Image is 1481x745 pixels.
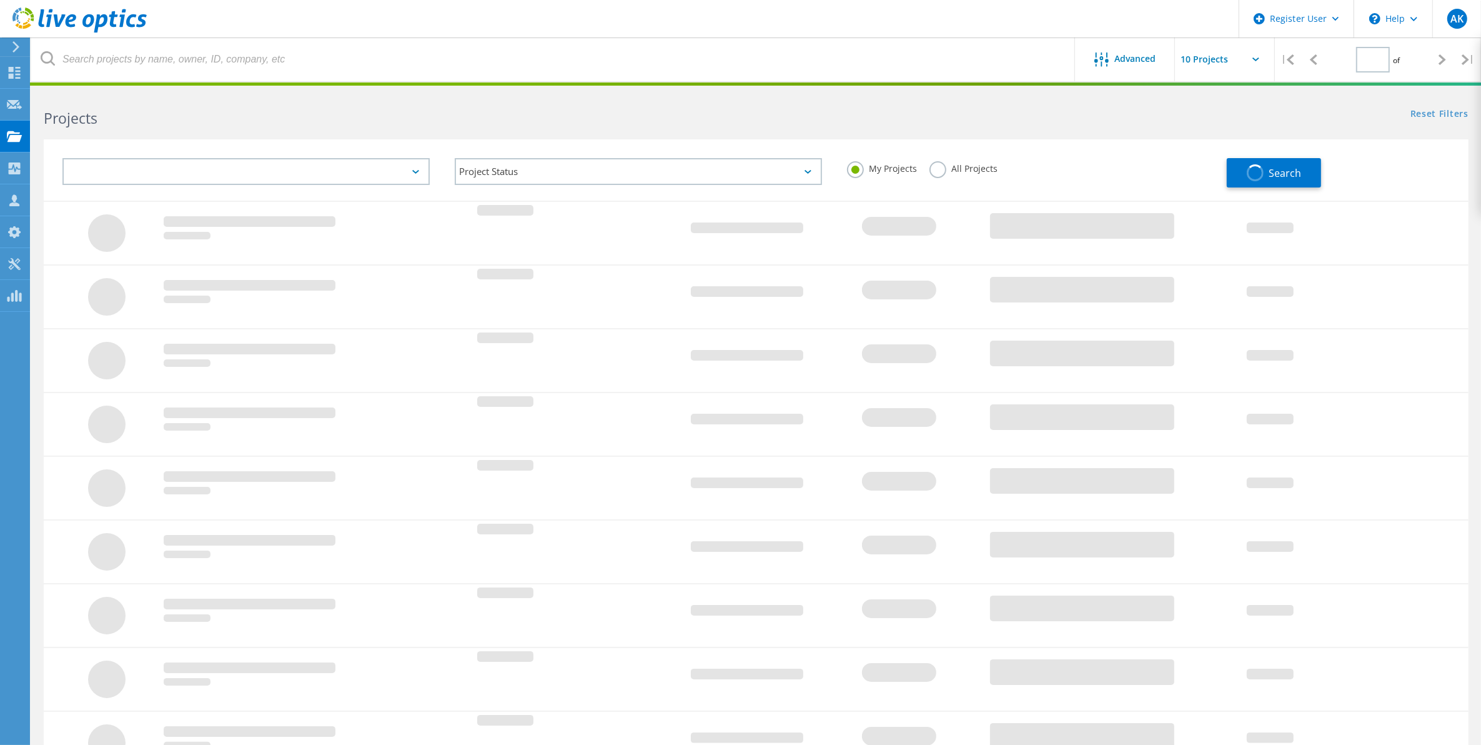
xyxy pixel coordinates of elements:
svg: \n [1369,13,1380,24]
b: Projects [44,108,97,128]
div: | [1455,37,1481,82]
label: My Projects [847,161,917,173]
span: of [1393,55,1400,66]
input: Search projects by name, owner, ID, company, etc [31,37,1076,81]
span: Search [1269,166,1301,180]
span: AK [1450,14,1464,24]
a: Live Optics Dashboard [12,26,147,35]
button: Search [1227,158,1321,187]
div: Project Status [455,158,822,185]
a: Reset Filters [1410,109,1469,120]
span: Advanced [1115,54,1156,63]
label: All Projects [929,161,998,173]
div: | [1275,37,1300,82]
